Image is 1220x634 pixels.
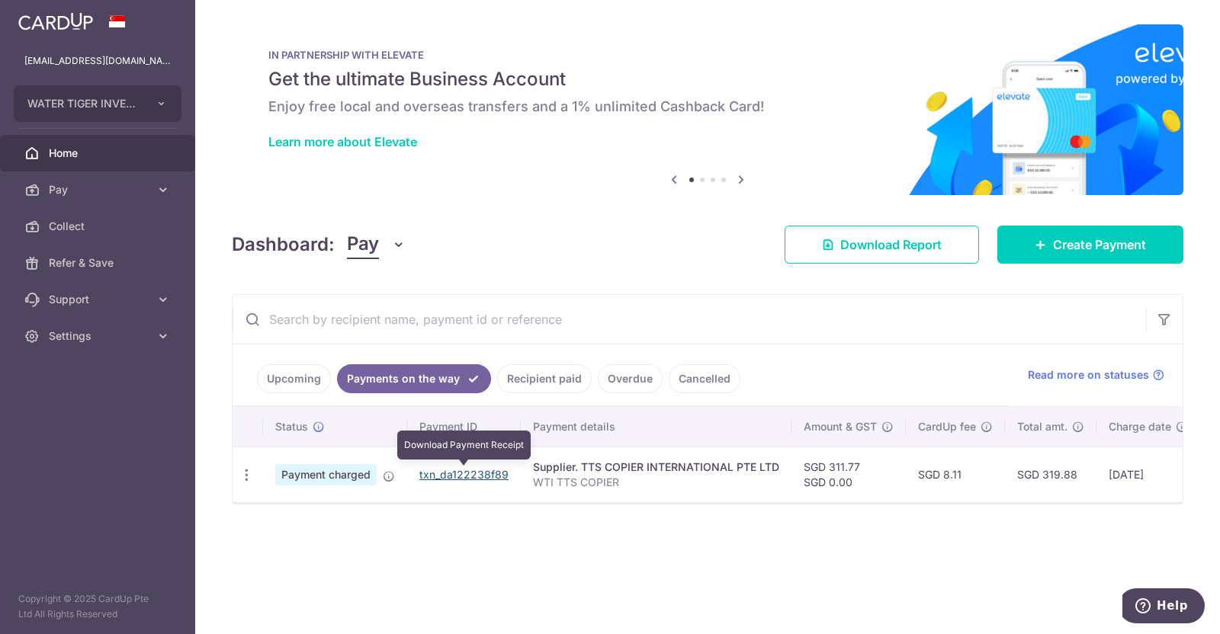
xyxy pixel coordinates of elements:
td: SGD 311.77 SGD 0.00 [791,447,906,502]
span: Support [49,292,149,307]
span: Create Payment [1053,235,1146,254]
span: Pay [49,182,149,197]
td: SGD 8.11 [906,447,1005,502]
h4: Dashboard: [232,231,335,258]
h6: Enjoy free local and overseas transfers and a 1% unlimited Cashback Card! [268,98,1147,116]
span: Home [49,146,149,161]
a: Payments on the way [337,364,491,393]
a: Read more on statuses [1028,367,1164,383]
span: Read more on statuses [1028,367,1149,383]
a: Download Report [785,226,979,264]
a: Recipient paid [497,364,592,393]
th: Payment ID [407,407,521,447]
input: Search by recipient name, payment id or reference [233,295,1146,344]
button: Pay [347,230,406,259]
a: Overdue [598,364,663,393]
td: SGD 319.88 [1005,447,1096,502]
p: WTI TTS COPIER [533,475,779,490]
a: txn_da122238f89 [419,468,509,481]
a: Cancelled [669,364,740,393]
span: Total amt. [1017,419,1067,434]
span: Refer & Save [49,255,149,271]
span: Collect [49,219,149,234]
div: Download Payment Receipt [397,431,531,459]
span: Pay [347,230,379,259]
span: Amount & GST [804,419,877,434]
span: Settings [49,328,149,344]
span: Payment charged [275,464,377,485]
iframe: Opens a widget where you can find more information [1122,588,1205,626]
span: WATER TIGER INVESTMENTS PTE. LTD. [27,96,140,111]
button: WATER TIGER INVESTMENTS PTE. LTD. [14,85,181,122]
p: [EMAIL_ADDRESS][DOMAIN_NAME] [24,53,171,69]
span: Status [275,419,308,434]
h5: Get the ultimate Business Account [268,67,1147,91]
img: CardUp [18,12,93,30]
span: Charge date [1109,419,1171,434]
p: IN PARTNERSHIP WITH ELEVATE [268,49,1147,61]
a: Learn more about Elevate [268,134,417,149]
a: Upcoming [257,364,331,393]
span: Download Report [840,235,942,254]
div: Supplier. TTS COPIER INTERNATIONAL PTE LTD [533,459,779,475]
img: Renovation banner [232,24,1183,195]
td: [DATE] [1096,447,1200,502]
a: Create Payment [997,226,1183,264]
th: Payment details [521,407,791,447]
span: CardUp fee [918,419,976,434]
